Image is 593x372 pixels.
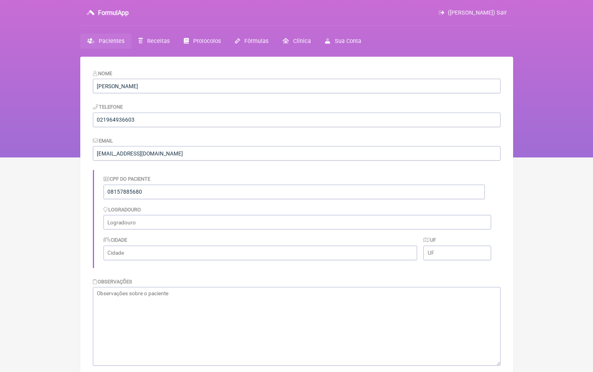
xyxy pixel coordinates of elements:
span: Sua Conta [335,38,361,44]
span: Fórmulas [244,38,268,44]
a: Fórmulas [228,33,275,49]
span: Pacientes [99,38,124,44]
label: Logradouro [103,207,141,213]
span: Protocolos [193,38,221,44]
label: Nome [93,70,113,76]
input: Cidade [103,246,418,260]
a: Receitas [131,33,177,49]
label: Telefone [93,104,123,110]
span: Receitas [147,38,170,44]
a: Clínica [275,33,318,49]
input: Nome do Paciente [93,79,501,93]
input: Logradouro [103,215,491,229]
label: Cidade [103,237,127,243]
input: Identificação do Paciente [103,185,485,199]
a: Protocolos [177,33,228,49]
label: CPF do Paciente [103,176,151,182]
a: Pacientes [80,33,131,49]
input: 21 9124 2137 [93,113,501,127]
label: UF [423,237,436,243]
input: paciente@email.com [93,146,501,161]
span: ([PERSON_NAME]) Sair [448,9,507,16]
span: Clínica [293,38,311,44]
a: ([PERSON_NAME]) Sair [439,9,506,16]
h3: FormulApp [98,9,129,17]
input: UF [423,246,491,260]
label: Observações [93,279,133,285]
a: Sua Conta [318,33,368,49]
label: Email [93,138,113,144]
